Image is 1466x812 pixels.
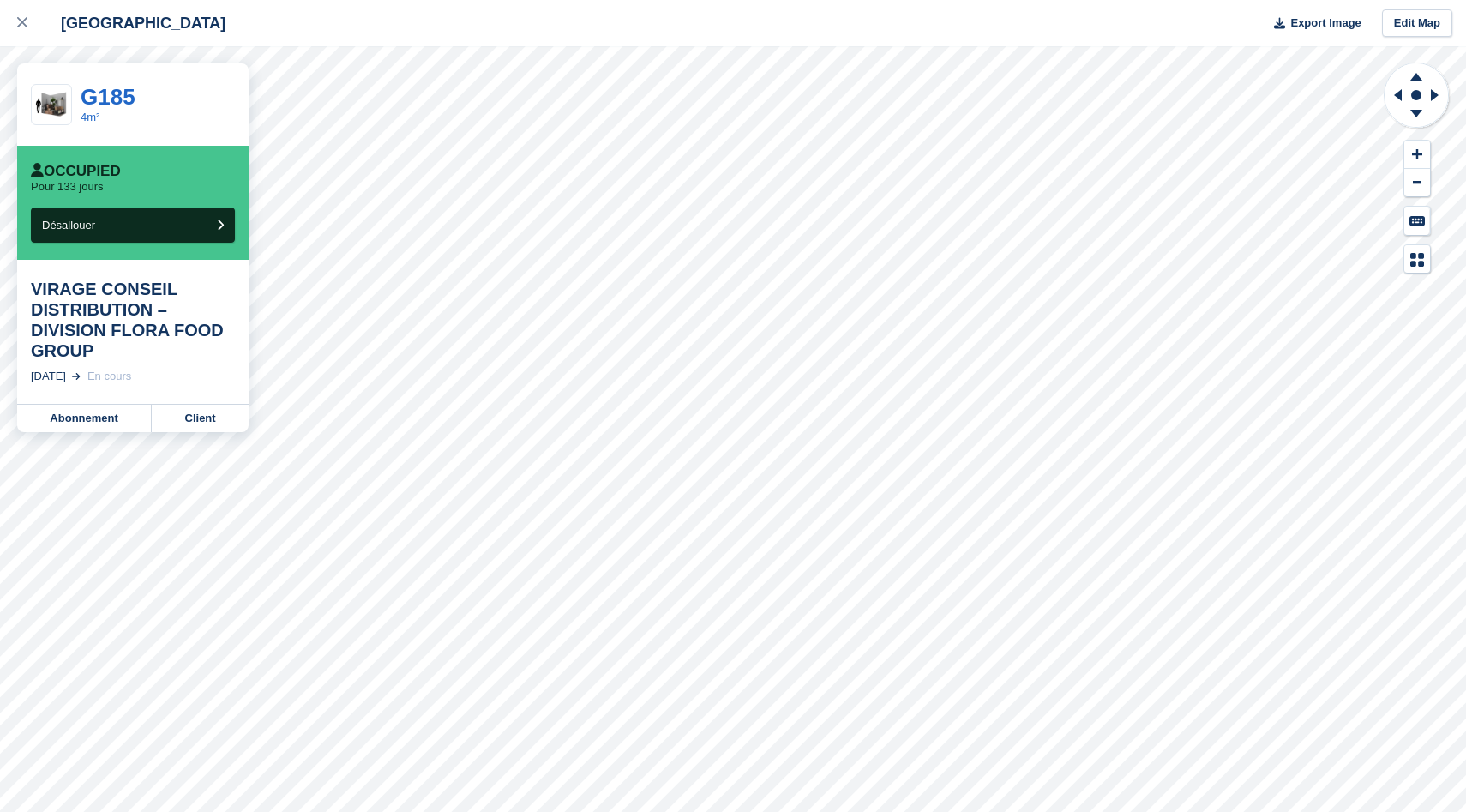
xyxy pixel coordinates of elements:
button: Keyboard Shortcuts [1404,207,1430,235]
div: [DATE] [31,368,66,385]
p: Pour 133 jours [31,180,104,194]
a: G185 [81,84,135,110]
a: 4m² [81,111,99,123]
button: Zoom Out [1404,169,1430,197]
img: arrow-right-light-icn-cde0832a797a2874e46488d9cf13f60e5c3a73dbe684e267c42b8395dfbc2abf.svg [72,373,81,380]
div: En cours [87,368,131,385]
button: Map Legend [1404,245,1430,274]
button: Zoom In [1404,141,1430,169]
div: [GEOGRAPHIC_DATA] [45,13,225,33]
div: Occupied [31,163,121,180]
div: VIRAGE CONSEIL DISTRIBUTION – DIVISION FLORA FOOD GROUP [31,279,235,361]
a: Abonnement [17,405,152,432]
a: Client [152,405,249,432]
span: Export Image [1290,15,1361,32]
button: Export Image [1264,9,1361,38]
button: Désallouer [31,208,235,243]
span: Désallouer [42,219,95,232]
a: Edit Map [1382,9,1452,38]
img: 40-sqft-unit%20(6).jpg [32,90,71,120]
